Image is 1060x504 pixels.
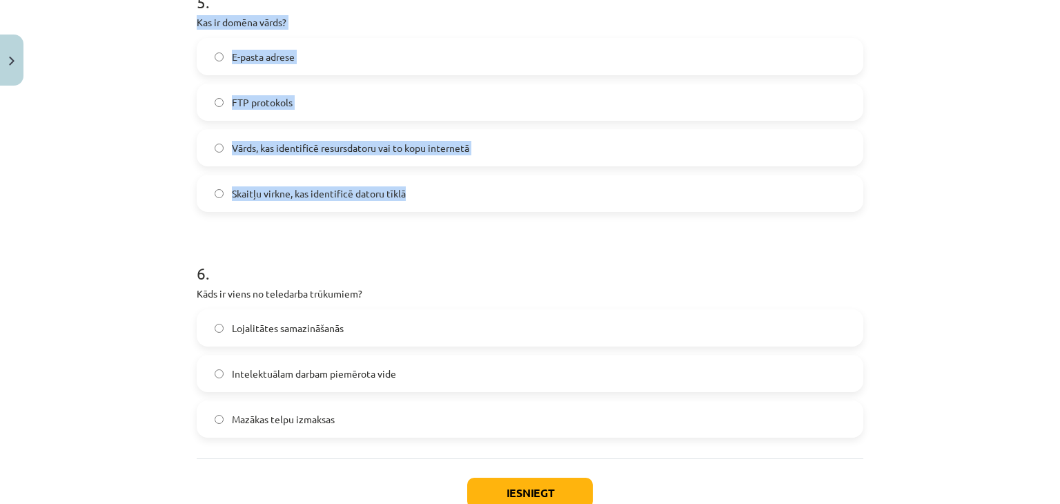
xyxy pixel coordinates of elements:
[215,52,224,61] input: E-pasta adrese
[232,186,406,201] span: Skaitļu virkne, kas identificē datoru tīklā
[9,57,14,66] img: icon-close-lesson-0947bae3869378f0d4975bcd49f059093ad1ed9edebbc8119c70593378902aed.svg
[232,367,396,381] span: Intelektuālam darbam piemērota vide
[215,415,224,424] input: Mazākas telpu izmaksas
[232,50,295,64] span: E-pasta adrese
[197,240,863,282] h1: 6 .
[232,412,335,427] span: Mazākas telpu izmaksas
[215,98,224,107] input: FTP protokols
[197,15,863,30] p: Kas ir domēna vārds?
[215,144,224,153] input: Vārds, kas identificē resursdatoru vai to kopu internetā
[232,95,293,110] span: FTP protokols
[232,321,344,336] span: Lojalitātes samazināšanās
[215,324,224,333] input: Lojalitātes samazināšanās
[232,141,469,155] span: Vārds, kas identificē resursdatoru vai to kopu internetā
[197,287,863,301] p: Kāds ir viens no teledarba trūkumiem?
[215,189,224,198] input: Skaitļu virkne, kas identificē datoru tīklā
[215,369,224,378] input: Intelektuālam darbam piemērota vide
